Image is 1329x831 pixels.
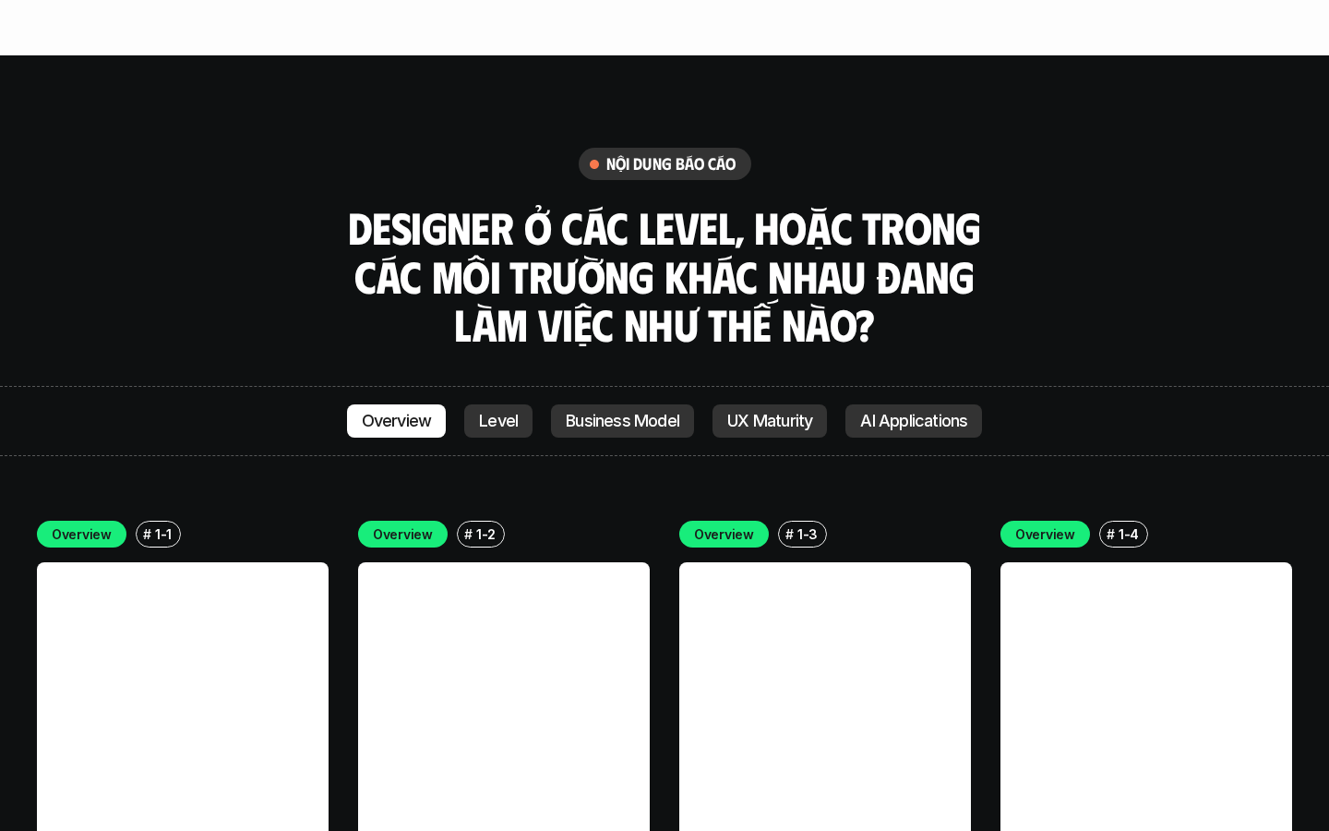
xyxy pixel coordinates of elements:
h6: # [464,527,473,541]
a: AI Applications [845,404,982,438]
p: 1-3 [797,524,818,544]
p: Overview [373,524,433,544]
h6: # [143,527,151,541]
h6: nội dung báo cáo [606,153,736,175]
p: Business Model [566,412,679,430]
p: Overview [1015,524,1075,544]
h6: # [1107,527,1115,541]
p: Overview [52,524,112,544]
p: 1-4 [1119,524,1139,544]
p: 1-1 [155,524,172,544]
a: Level [464,404,533,438]
p: UX Maturity [727,412,812,430]
p: Level [479,412,518,430]
p: Overview [694,524,754,544]
p: AI Applications [860,412,967,430]
p: Overview [362,412,432,430]
a: UX Maturity [712,404,827,438]
a: Overview [347,404,447,438]
h3: Designer ở các level, hoặc trong các môi trường khác nhau đang làm việc như thế nào? [341,203,988,349]
p: 1-2 [476,524,496,544]
a: Business Model [551,404,694,438]
h6: # [785,527,794,541]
